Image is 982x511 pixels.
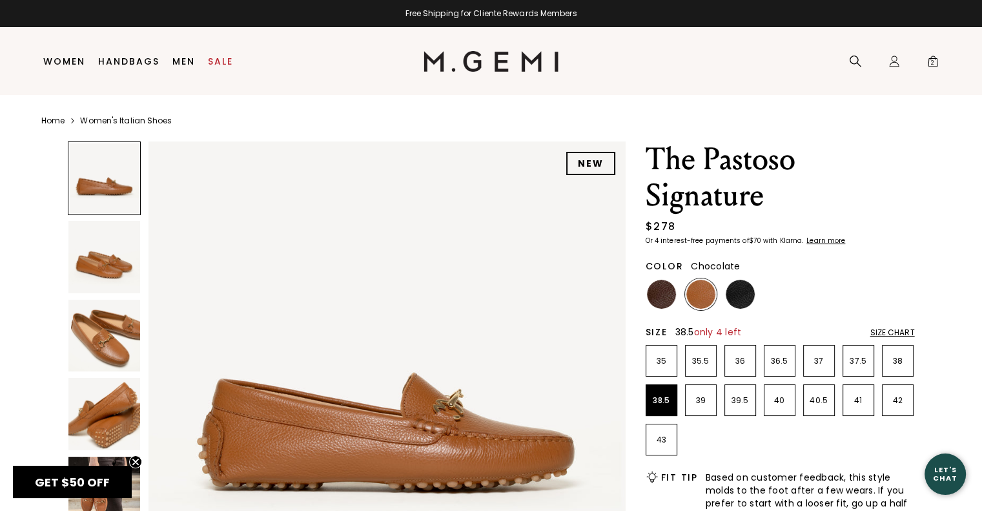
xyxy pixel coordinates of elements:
p: 42 [883,395,913,406]
div: Let's Chat [925,466,966,482]
p: 39.5 [725,395,755,406]
klarna-placement-style-cta: Learn more [806,236,845,245]
span: only 4 left [694,326,742,339]
p: 43 [646,435,677,445]
img: Tan [686,280,715,309]
span: 2 [926,57,939,70]
span: 38.5 [675,326,742,339]
div: Size Chart [870,328,915,338]
img: The Pastoso Signature [68,378,141,450]
p: 37.5 [843,356,874,366]
a: Women's Italian Shoes [80,116,172,126]
a: Home [41,116,65,126]
p: 38.5 [646,395,677,406]
p: 39 [686,395,716,406]
p: 35.5 [686,356,716,366]
img: The Pastoso Signature [68,300,141,372]
img: Chocolate [647,280,676,309]
button: Close teaser [129,455,142,468]
img: M.Gemi [424,51,558,72]
a: Sale [208,56,233,67]
p: 36.5 [764,356,795,366]
img: The Pastoso Signature [68,221,141,293]
p: 37 [804,356,834,366]
a: Women [43,56,85,67]
h2: Size [646,327,668,337]
h1: The Pastoso Signature [646,141,915,214]
div: NEW [566,152,615,175]
p: 41 [843,395,874,406]
div: $278 [646,219,676,235]
div: GET $50 OFFClose teaser [13,466,132,498]
h2: Color [646,261,684,271]
klarna-placement-style-body: with Klarna [763,236,805,245]
klarna-placement-style-body: Or 4 interest-free payments of [646,236,749,245]
a: Handbags [98,56,159,67]
a: Learn more [805,237,845,245]
span: Chocolate [691,260,740,273]
klarna-placement-style-amount: $70 [749,236,761,245]
span: GET $50 OFF [35,474,110,490]
p: 36 [725,356,755,366]
a: Men [172,56,195,67]
p: 38 [883,356,913,366]
img: Black [726,280,755,309]
h2: Fit Tip [661,472,698,483]
p: 35 [646,356,677,366]
p: 40.5 [804,395,834,406]
p: 40 [764,395,795,406]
